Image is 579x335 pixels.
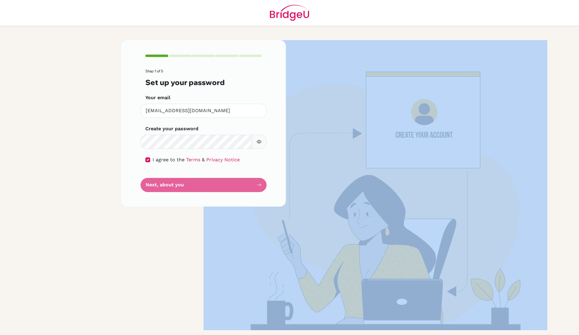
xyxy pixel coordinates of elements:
[145,78,262,87] h3: Set up your password
[206,157,240,163] a: Privacy Notice
[145,69,163,73] span: Step 1 of 5
[153,157,185,163] span: I agree to the
[202,157,205,163] span: &
[204,40,547,330] img: Create your account
[145,94,170,101] label: Your email
[186,157,200,163] a: Terms
[141,104,267,118] input: Insert your email*
[145,125,198,132] label: Create your password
